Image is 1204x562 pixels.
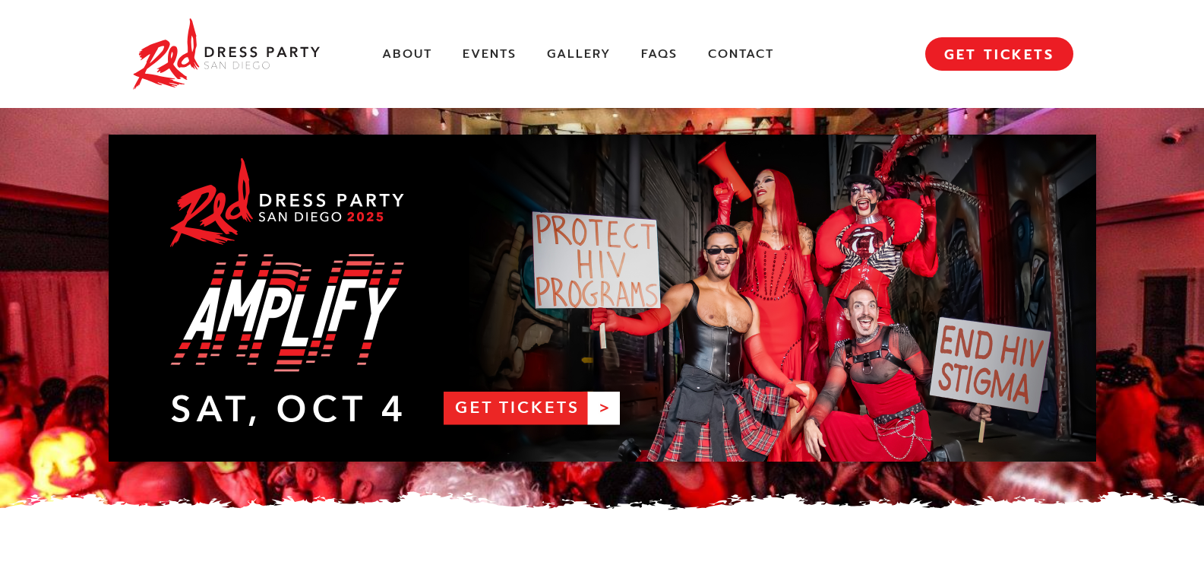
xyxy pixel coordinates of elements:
a: FAQs [641,46,678,62]
a: Gallery [547,46,611,62]
a: Events [463,46,517,62]
a: About [382,46,432,62]
a: GET TICKETS [925,37,1073,71]
img: Red Dress Party San Diego [131,15,321,93]
a: Contact [708,46,774,62]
